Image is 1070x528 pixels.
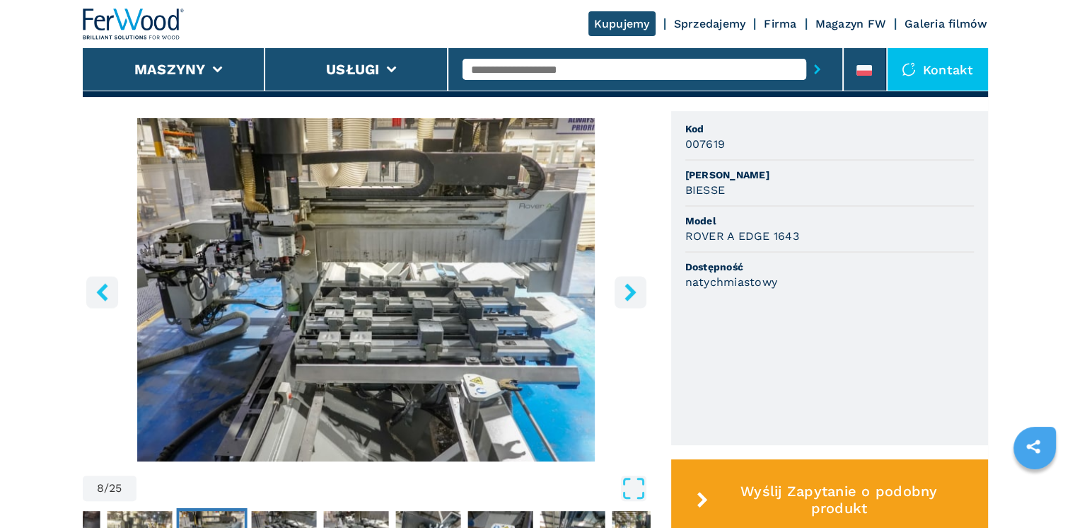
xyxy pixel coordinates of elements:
h3: natychmiastowy [685,274,778,290]
span: [PERSON_NAME] [685,168,974,182]
div: Go to Slide 8 [83,118,650,461]
h3: ROVER A EDGE 1643 [685,228,799,244]
iframe: Chat [1010,464,1059,517]
button: left-button [86,276,118,308]
span: / [104,483,109,494]
img: Kontakt [902,62,916,76]
button: Open Fullscreen [140,476,646,501]
h3: 007619 [685,136,726,152]
a: Magazyn FW [815,17,887,30]
span: 8 [97,483,104,494]
span: Wyślij Zapytanie o podobny produkt [714,483,964,517]
span: 25 [109,483,122,494]
span: Dostępność [685,260,974,274]
button: submit-button [806,53,828,86]
img: Centra Obróbcze Z Oklejaniem Krawędzi BIESSE ROVER A EDGE 1643 [83,118,650,461]
a: Kupujemy [588,11,656,36]
div: Kontakt [888,48,988,91]
a: Sprzedajemy [674,17,746,30]
a: sharethis [1016,429,1051,464]
button: right-button [615,276,646,308]
button: Maszyny [134,61,206,78]
span: Kod [685,122,974,136]
button: Usługi [326,61,380,78]
img: Ferwood [83,8,185,40]
span: Model [685,214,974,228]
h3: BIESSE [685,182,726,198]
a: Firma [764,17,796,30]
a: Galeria filmów [905,17,988,30]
